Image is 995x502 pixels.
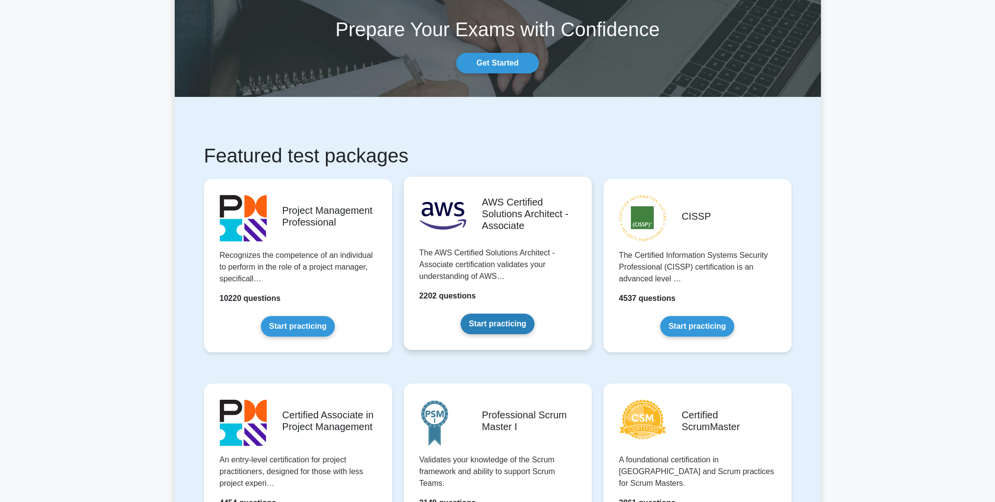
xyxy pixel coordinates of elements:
h1: Prepare Your Exams with Confidence [175,18,821,41]
a: Get Started [456,53,538,73]
a: Start practicing [660,316,734,337]
h1: Featured test packages [204,144,791,167]
a: Start practicing [461,314,534,334]
a: Start practicing [261,316,335,337]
